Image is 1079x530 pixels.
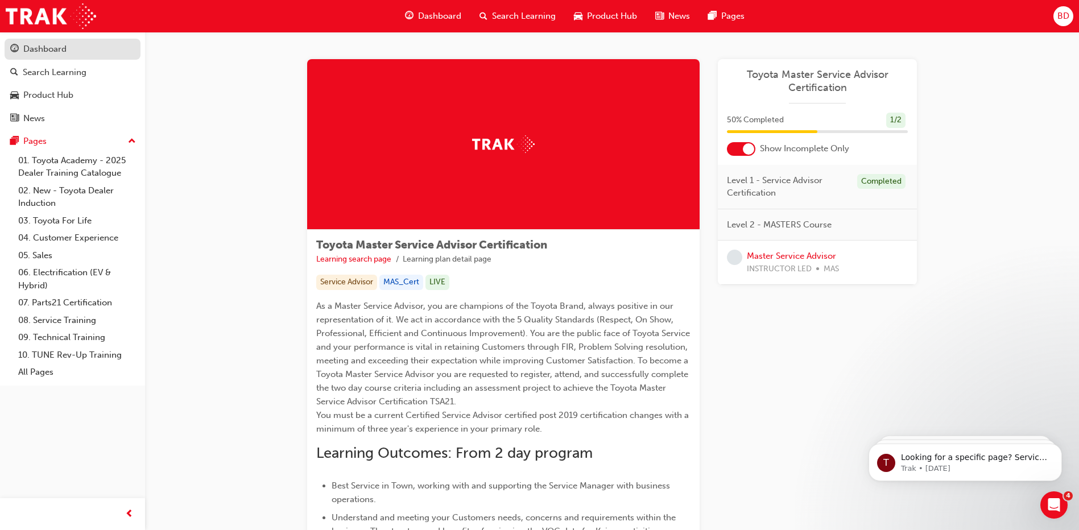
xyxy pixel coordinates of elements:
[1040,491,1068,519] iframe: Intercom live chat
[5,62,140,83] a: Search Learning
[23,112,45,125] div: News
[14,229,140,247] a: 04. Customer Experience
[492,10,556,23] span: Search Learning
[316,254,391,264] a: Learning search page
[5,131,140,152] button: Pages
[332,481,672,504] span: Best Service in Town, working with and supporting the Service Manager with business operations.
[418,10,461,23] span: Dashboard
[14,294,140,312] a: 07. Parts21 Certification
[886,113,906,128] div: 1 / 2
[10,90,19,101] span: car-icon
[5,85,140,106] a: Product Hub
[14,247,140,264] a: 05. Sales
[668,10,690,23] span: News
[727,68,908,94] a: Toyota Master Service Advisor Certification
[6,3,96,29] img: Trak
[1053,6,1073,26] button: BD
[857,174,906,189] div: Completed
[708,9,717,23] span: pages-icon
[5,36,140,131] button: DashboardSearch LearningProduct HubNews
[646,5,699,28] a: news-iconNews
[727,114,784,127] span: 50 % Completed
[14,182,140,212] a: 02. New - Toyota Dealer Induction
[14,152,140,182] a: 01. Toyota Academy - 2025 Dealer Training Catalogue
[587,10,637,23] span: Product Hub
[14,312,140,329] a: 08. Service Training
[23,89,73,102] div: Product Hub
[316,444,593,462] span: Learning Outcomes: From 2 day program
[479,9,487,23] span: search-icon
[1064,491,1073,500] span: 4
[721,10,745,23] span: Pages
[23,135,47,148] div: Pages
[14,212,140,230] a: 03. Toyota For Life
[727,250,742,265] span: learningRecordVerb_NONE-icon
[316,275,377,290] div: Service Advisor
[824,263,839,276] span: MAS
[396,5,470,28] a: guage-iconDashboard
[316,238,547,251] span: Toyota Master Service Advisor Certification
[747,263,812,276] span: INSTRUCTOR LED
[379,275,423,290] div: MAS_Cert
[10,114,19,124] span: news-icon
[655,9,664,23] span: news-icon
[14,363,140,381] a: All Pages
[470,5,565,28] a: search-iconSearch Learning
[727,174,848,200] span: Level 1 - Service Advisor Certification
[14,329,140,346] a: 09. Technical Training
[727,218,832,231] span: Level 2 - MASTERS Course
[125,507,134,521] span: prev-icon
[403,253,491,266] li: Learning plan detail page
[10,68,18,78] span: search-icon
[14,264,140,294] a: 06. Electrification (EV & Hybrid)
[1057,10,1069,23] span: BD
[10,44,19,55] span: guage-icon
[565,5,646,28] a: car-iconProduct Hub
[316,301,692,434] span: As a Master Service Advisor, you are champions of the Toyota Brand, always positive in our repres...
[23,66,86,79] div: Search Learning
[574,9,582,23] span: car-icon
[747,251,836,261] a: Master Service Advisor
[14,346,140,364] a: 10. TUNE Rev-Up Training
[128,134,136,149] span: up-icon
[23,43,67,56] div: Dashboard
[5,108,140,129] a: News
[699,5,754,28] a: pages-iconPages
[760,142,849,155] span: Show Incomplete Only
[425,275,449,290] div: LIVE
[405,9,414,23] span: guage-icon
[5,39,140,60] a: Dashboard
[10,136,19,147] span: pages-icon
[851,420,1079,499] iframe: Intercom notifications message
[472,135,535,153] img: Trak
